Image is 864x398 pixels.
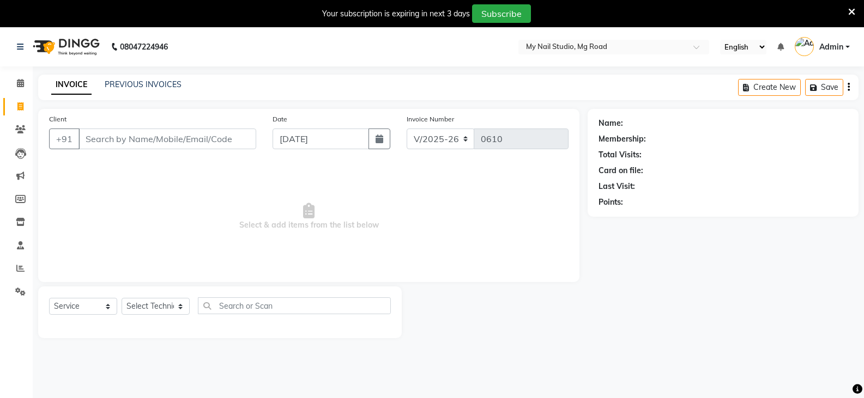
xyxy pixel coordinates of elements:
button: Save [805,79,843,96]
div: Last Visit: [599,181,635,192]
div: Points: [599,197,623,208]
a: INVOICE [51,75,92,95]
button: Subscribe [472,4,531,23]
button: Create New [738,79,801,96]
div: Total Visits: [599,149,642,161]
span: Admin [819,41,843,53]
div: Your subscription is expiring in next 3 days [322,8,470,20]
div: Card on file: [599,165,643,176]
img: Admin [795,37,814,56]
label: Client [49,114,67,124]
a: PREVIOUS INVOICES [105,79,182,89]
input: Search or Scan [198,297,391,314]
label: Invoice Number [407,114,454,124]
label: Date [273,114,287,124]
img: logo [28,32,102,62]
button: +91 [49,128,80,149]
div: Name: [599,118,623,129]
b: 08047224946 [120,32,168,62]
div: Membership: [599,133,646,145]
input: Search by Name/Mobile/Email/Code [78,128,256,149]
span: Select & add items from the list below [49,162,569,271]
